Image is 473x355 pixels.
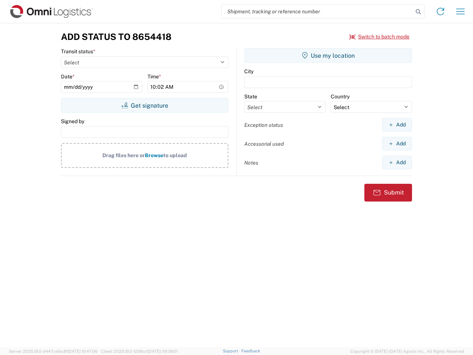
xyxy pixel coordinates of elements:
[244,122,283,128] label: Exception status
[382,156,412,169] button: Add
[101,349,178,354] span: Client: 2025.19.0-129fbcf
[222,4,413,18] input: Shipment, tracking or reference number
[241,349,260,353] a: Feedback
[382,137,412,151] button: Add
[148,349,178,354] span: [DATE] 09:39:01
[244,159,258,166] label: Notes
[244,93,257,100] label: State
[244,68,253,75] label: City
[349,31,409,43] button: Switch to batch mode
[244,48,412,63] button: Use my location
[145,152,163,158] span: Browse
[331,93,350,100] label: Country
[61,48,95,55] label: Transit status
[68,349,98,354] span: [DATE] 10:47:06
[147,73,161,80] label: Time
[61,98,228,113] button: Get signature
[9,349,98,354] span: Server: 2025.19.0-d447cefac8f
[350,348,464,355] span: Copyright © [DATE]-[DATE] Agistix Inc., All Rights Reserved
[102,152,145,158] span: Drag files here or
[163,152,187,158] span: to upload
[244,141,284,147] label: Accessorial used
[364,184,412,202] button: Submit
[382,118,412,132] button: Add
[61,31,171,42] h3: Add Status to 8654418
[223,349,241,353] a: Support
[61,73,75,80] label: Date
[61,118,84,125] label: Signed by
